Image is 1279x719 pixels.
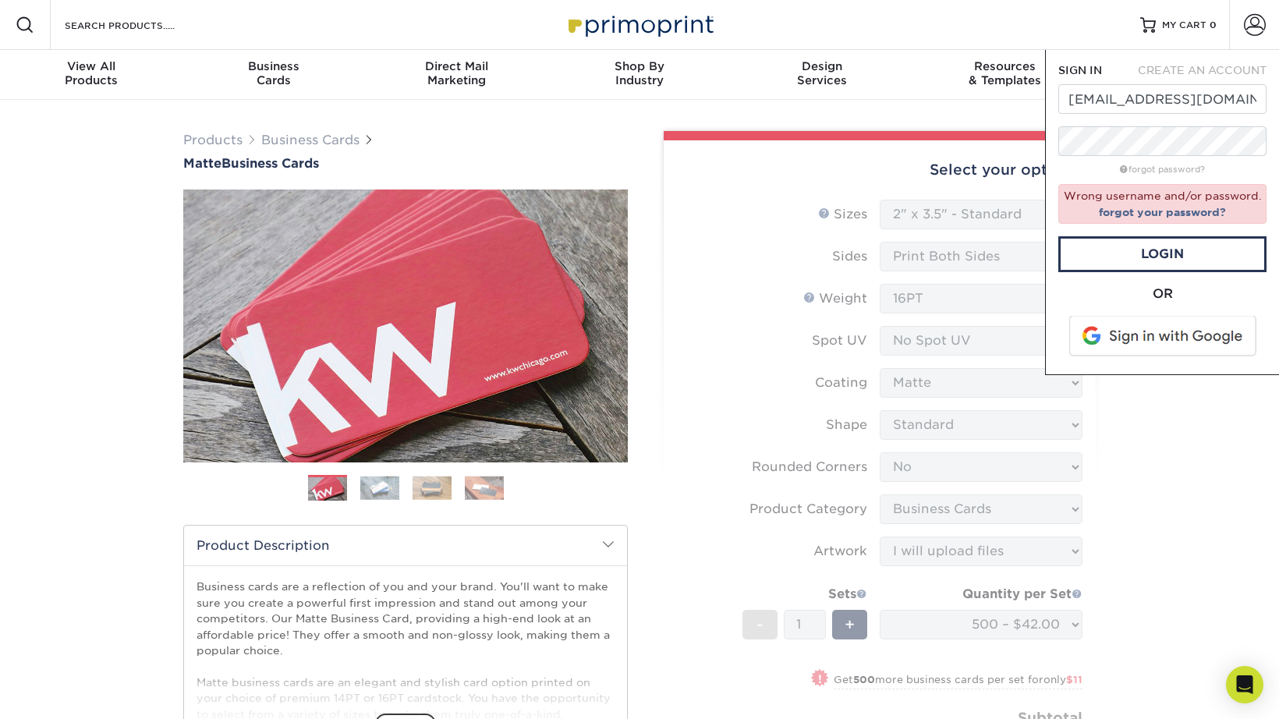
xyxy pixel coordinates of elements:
span: Business [182,59,365,73]
span: Matte [183,156,221,171]
div: Industry [548,59,731,87]
img: Business Cards 02 [360,476,399,500]
a: Login [1058,236,1267,272]
img: Business Cards 01 [308,469,347,508]
div: Cards [182,59,365,87]
span: Direct Mail [366,59,548,73]
h1: Business Cards [183,156,628,171]
span: CREATE AN ACCOUNT [1138,64,1267,76]
span: SIGN IN [1058,64,1102,76]
img: Matte 01 [183,104,628,548]
div: Select your options: [676,140,1083,200]
div: Marketing [366,59,548,87]
a: Direct MailMarketing [366,50,548,100]
input: SEARCH PRODUCTS..... [63,16,215,34]
a: MatteBusiness Cards [183,156,628,171]
iframe: Google Customer Reviews [4,671,133,714]
img: Business Cards 03 [413,476,452,500]
a: BusinessCards [182,50,365,100]
div: Wrong username and/or password. [1058,184,1267,224]
input: Email [1058,84,1267,114]
span: Shop By [548,59,731,73]
span: MY CART [1162,19,1206,32]
span: 0 [1210,19,1217,30]
h2: Product Description [184,526,627,565]
a: Shop ByIndustry [548,50,731,100]
img: Primoprint [562,8,717,41]
div: OR [1058,285,1267,303]
a: forgot password? [1120,165,1205,175]
a: Resources& Templates [913,50,1096,100]
a: DesignServices [731,50,913,100]
a: Products [183,133,243,147]
div: Open Intercom Messenger [1226,666,1263,703]
span: Resources [913,59,1096,73]
a: Business Cards [261,133,360,147]
span: Design [731,59,913,73]
img: Business Cards 04 [465,476,504,500]
div: Services [731,59,913,87]
a: forgot your password? [1099,206,1226,218]
div: & Templates [913,59,1096,87]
